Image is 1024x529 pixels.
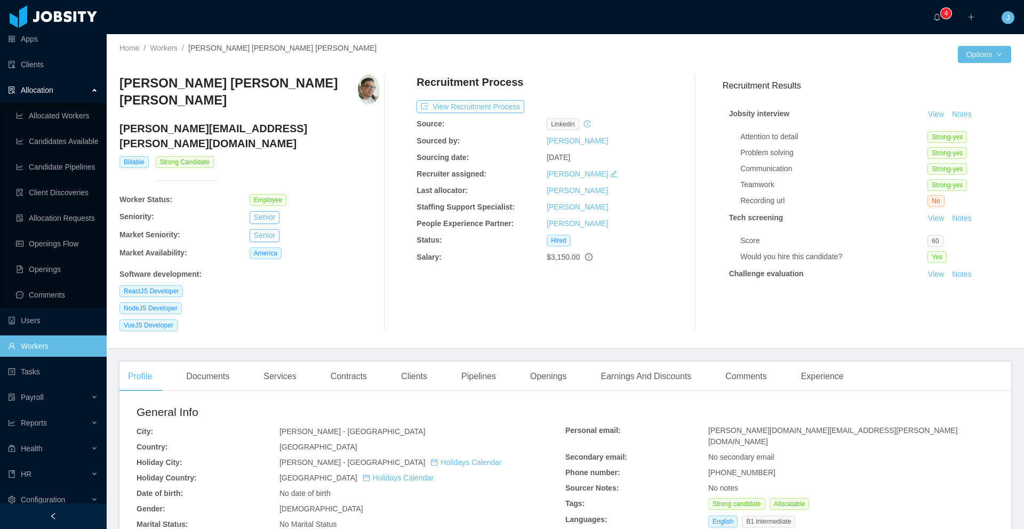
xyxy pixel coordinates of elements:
[729,109,790,118] strong: Jobsity interview
[740,131,927,142] div: Attention to detail
[565,426,621,435] b: Personal email:
[430,459,438,466] i: icon: calendar
[137,404,565,421] h2: General Info
[740,179,927,190] div: Teamwork
[417,219,514,228] b: People Experience Partner:
[119,75,358,109] h3: [PERSON_NAME] [PERSON_NAME] [PERSON_NAME]
[708,453,774,461] span: No secondary email
[729,213,783,222] strong: Tech screening
[119,44,139,52] a: Home
[708,468,775,477] span: [PHONE_NUMBER]
[417,75,523,90] h4: Recruitment Process
[547,137,608,145] a: [PERSON_NAME]
[137,504,165,513] b: Gender:
[21,86,53,94] span: Allocation
[417,203,515,211] b: Staffing Support Specialist:
[279,427,425,436] span: [PERSON_NAME] - [GEOGRAPHIC_DATA]
[21,393,44,402] span: Payroll
[770,498,810,510] span: Allocatable
[255,362,305,391] div: Services
[924,110,948,118] a: View
[119,249,187,257] b: Market Availability:
[178,362,238,391] div: Documents
[708,498,765,510] span: Strong candidate
[740,147,927,158] div: Problem solving
[740,235,927,246] div: Score
[717,362,775,391] div: Comments
[279,489,331,498] span: No date of birth
[279,504,363,513] span: [DEMOGRAPHIC_DATA]
[156,156,214,168] span: Strong Candidate
[740,163,927,174] div: Communication
[723,79,1011,92] h3: Recruitment Results
[119,156,149,168] span: Billable
[583,120,591,127] i: icon: history
[143,44,146,52] span: /
[16,131,98,152] a: icon: line-chartCandidates Available
[21,419,47,427] span: Reports
[279,443,357,451] span: [GEOGRAPHIC_DATA]
[137,474,197,482] b: Holiday Country:
[948,212,976,225] button: Notes
[8,394,15,401] i: icon: file-protect
[592,362,700,391] div: Earnings And Discounts
[16,156,98,178] a: icon: line-chartCandidate Pipelines
[8,361,98,382] a: icon: profileTasks
[547,235,571,246] span: Hired
[119,362,161,391] div: Profile
[547,153,570,162] span: [DATE]
[279,474,434,482] span: [GEOGRAPHIC_DATA]
[927,251,947,263] span: Yes
[417,137,460,145] b: Sourced by:
[585,253,593,261] span: info-circle
[250,194,286,206] span: Employee
[547,219,608,228] a: [PERSON_NAME]
[417,236,442,244] b: Status:
[8,86,15,94] i: icon: solution
[16,233,98,254] a: icon: idcardOpenings Flow
[137,489,183,498] b: Date of birth:
[565,453,627,461] b: Secondary email:
[8,310,98,331] a: icon: robotUsers
[250,211,279,224] button: Senior
[933,13,941,21] i: icon: bell
[453,362,505,391] div: Pipelines
[927,195,944,207] span: No
[430,458,501,467] a: icon: calendarHolidays Calendar
[119,230,180,239] b: Market Seniority:
[188,44,377,52] span: [PERSON_NAME] [PERSON_NAME] [PERSON_NAME]
[927,235,943,247] span: 60
[21,444,42,453] span: Health
[119,319,178,331] span: VueJS Developer
[565,515,607,524] b: Languages:
[137,520,188,528] b: Marital Status:
[708,484,738,492] span: No notes
[417,119,444,128] b: Source:
[948,268,976,281] button: Notes
[21,495,65,504] span: Configuration
[417,253,442,261] b: Salary:
[927,179,967,191] span: Strong-yes
[924,214,948,222] a: View
[137,458,182,467] b: Holiday City:
[250,247,282,259] span: America
[547,186,608,195] a: [PERSON_NAME]
[547,118,579,130] span: linkedin
[708,426,958,446] span: [PERSON_NAME][DOMAIN_NAME][EMAIL_ADDRESS][PERSON_NAME][DOMAIN_NAME]
[729,269,804,278] strong: Challenge evaluation
[958,46,1011,63] button: Optionsicon: down
[8,54,98,75] a: icon: auditClients
[119,121,380,151] h4: [PERSON_NAME][EMAIL_ADDRESS][PERSON_NAME][DOMAIN_NAME]
[119,195,172,204] b: Worker Status:
[924,270,948,278] a: View
[793,362,852,391] div: Experience
[740,195,927,206] div: Recording url
[945,8,948,19] p: 4
[182,44,184,52] span: /
[21,470,31,478] span: HR
[8,496,15,503] i: icon: setting
[150,44,178,52] a: Workers
[610,170,618,178] i: icon: edit
[322,362,375,391] div: Contracts
[927,163,967,175] span: Strong-yes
